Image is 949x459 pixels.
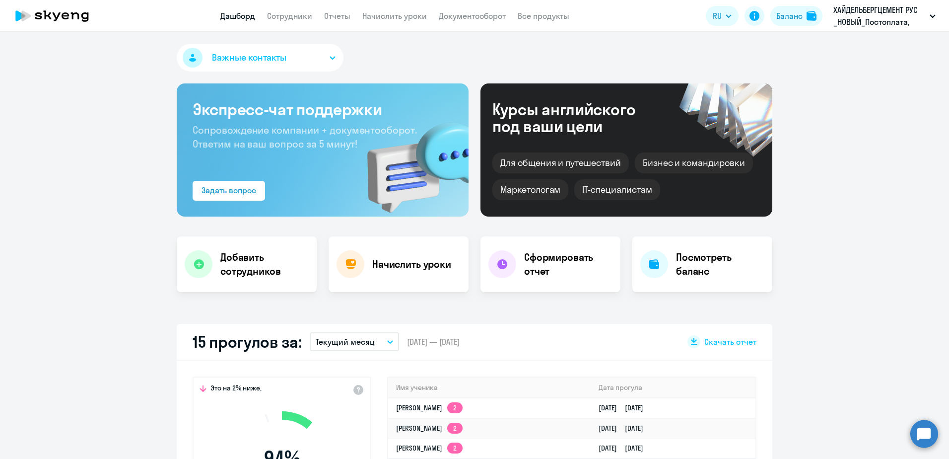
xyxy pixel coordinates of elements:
div: Бизнес и командировки [635,153,753,173]
h4: Начислить уроки [372,257,451,271]
h4: Добавить сотрудников [220,250,309,278]
div: Баланс [776,10,803,22]
p: ХАЙДЕЛЬБЕРГЦЕМЕНТ РУС _НОВЫЙ_Постоплата, ХАЙДЕЛЬБЕРГЦЕМЕНТ РУС, ООО [833,4,926,28]
span: Это на 2% ниже, [210,383,262,395]
a: [DATE][DATE] [599,424,651,433]
span: Скачать отчет [704,336,756,347]
a: [PERSON_NAME]2 [396,424,463,433]
div: Задать вопрос [202,184,256,196]
button: RU [706,6,739,26]
app-skyeng-badge: 2 [447,402,463,413]
h4: Посмотреть баланс [676,250,764,278]
a: Все продукты [518,11,569,21]
span: RU [713,10,722,22]
p: Текущий месяц [316,336,375,348]
button: Текущий месяц [310,332,399,351]
a: Отчеты [324,11,350,21]
span: [DATE] — [DATE] [407,336,460,347]
div: Курсы английского под ваши цели [492,101,662,135]
button: Важные контакты [177,44,343,72]
a: Сотрудники [267,11,312,21]
a: Начислить уроки [362,11,427,21]
a: Дашборд [220,11,255,21]
th: Имя ученика [388,378,591,398]
th: Дата прогула [591,378,755,398]
a: [DATE][DATE] [599,403,651,412]
div: Для общения и путешествий [492,153,629,173]
a: [DATE][DATE] [599,444,651,453]
a: [PERSON_NAME]2 [396,403,463,412]
app-skyeng-badge: 2 [447,423,463,434]
button: Балансbalance [770,6,822,26]
div: IT-специалистам [574,179,660,200]
a: [PERSON_NAME]2 [396,444,463,453]
h3: Экспресс-чат поддержки [193,99,453,119]
h4: Сформировать отчет [524,250,612,278]
button: Задать вопрос [193,181,265,201]
img: balance [807,11,816,21]
app-skyeng-badge: 2 [447,443,463,454]
span: Важные контакты [212,51,286,64]
h2: 15 прогулов за: [193,332,302,352]
div: Маркетологам [492,179,568,200]
img: bg-img [353,105,469,217]
button: ХАЙДЕЛЬБЕРГЦЕМЕНТ РУС _НОВЫЙ_Постоплата, ХАЙДЕЛЬБЕРГЦЕМЕНТ РУС, ООО [828,4,941,28]
span: Сопровождение компании + документооборот. Ответим на ваш вопрос за 5 минут! [193,124,417,150]
a: Документооборот [439,11,506,21]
